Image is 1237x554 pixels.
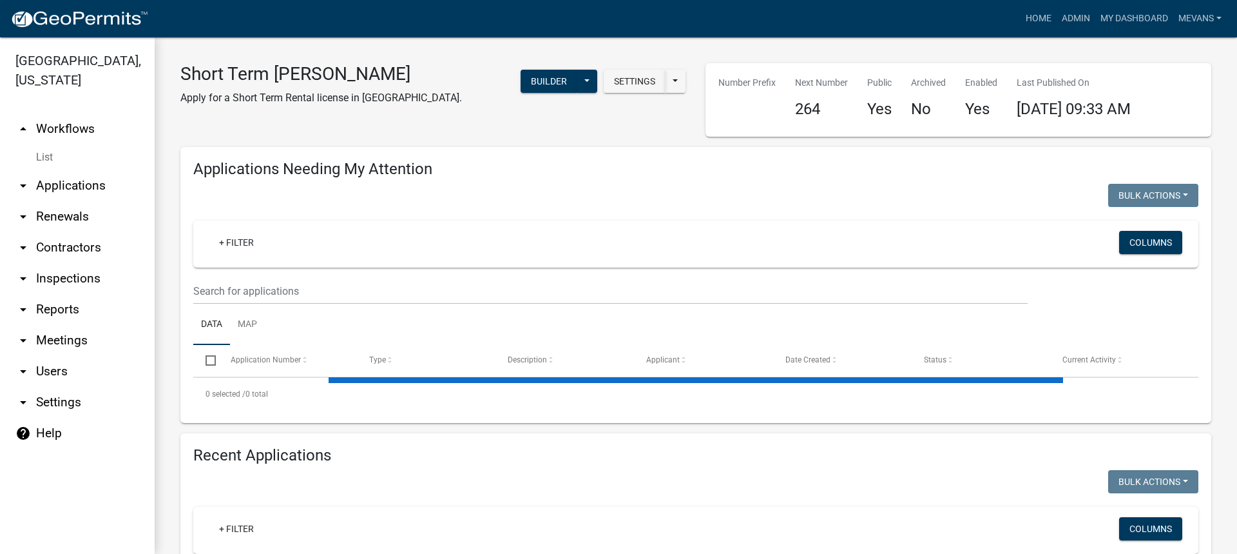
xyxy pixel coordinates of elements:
a: Data [193,304,230,346]
datatable-header-cell: Select [193,345,218,376]
datatable-header-cell: Application Number [218,345,356,376]
a: Mevans [1173,6,1227,31]
i: arrow_drop_up [15,121,31,137]
datatable-header-cell: Applicant [634,345,772,376]
span: Status [924,355,946,364]
span: Type [369,355,386,364]
h4: Yes [965,100,997,119]
p: Apply for a Short Term Rental license in [GEOGRAPHIC_DATA]. [180,90,462,106]
button: Columns [1119,231,1182,254]
datatable-header-cell: Status [912,345,1050,376]
a: Map [230,304,265,346]
div: 0 total [193,378,1198,410]
a: Admin [1057,6,1095,31]
h4: Yes [867,100,892,119]
i: arrow_drop_down [15,178,31,193]
p: Number Prefix [718,76,776,90]
p: Next Number [795,76,848,90]
i: help [15,426,31,441]
span: Description [508,355,547,364]
input: Search for applications [193,278,1028,304]
i: arrow_drop_down [15,395,31,410]
span: Current Activity [1062,355,1116,364]
button: Builder [521,70,577,93]
datatable-header-cell: Description [495,345,634,376]
h4: Recent Applications [193,446,1198,465]
span: Date Created [785,355,830,364]
span: Application Number [231,355,301,364]
p: Archived [911,76,946,90]
h4: No [911,100,946,119]
a: + Filter [209,231,264,254]
span: 0 selected / [206,390,245,399]
i: arrow_drop_down [15,240,31,255]
datatable-header-cell: Date Created [772,345,911,376]
a: Home [1021,6,1057,31]
span: Applicant [646,355,680,364]
h4: 264 [795,100,848,119]
p: Last Published On [1017,76,1131,90]
h4: Applications Needing My Attention [193,160,1198,179]
button: Settings [604,70,666,93]
span: [DATE] 09:33 AM [1017,100,1131,118]
i: arrow_drop_down [15,364,31,379]
button: Columns [1119,517,1182,540]
a: + Filter [209,517,264,540]
i: arrow_drop_down [15,333,31,348]
p: Enabled [965,76,997,90]
datatable-header-cell: Type [357,345,495,376]
datatable-header-cell: Current Activity [1050,345,1189,376]
i: arrow_drop_down [15,302,31,317]
a: My Dashboard [1095,6,1173,31]
button: Bulk Actions [1108,470,1198,493]
i: arrow_drop_down [15,271,31,286]
p: Public [867,76,892,90]
i: arrow_drop_down [15,209,31,224]
h3: Short Term [PERSON_NAME] [180,63,462,85]
button: Bulk Actions [1108,184,1198,207]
